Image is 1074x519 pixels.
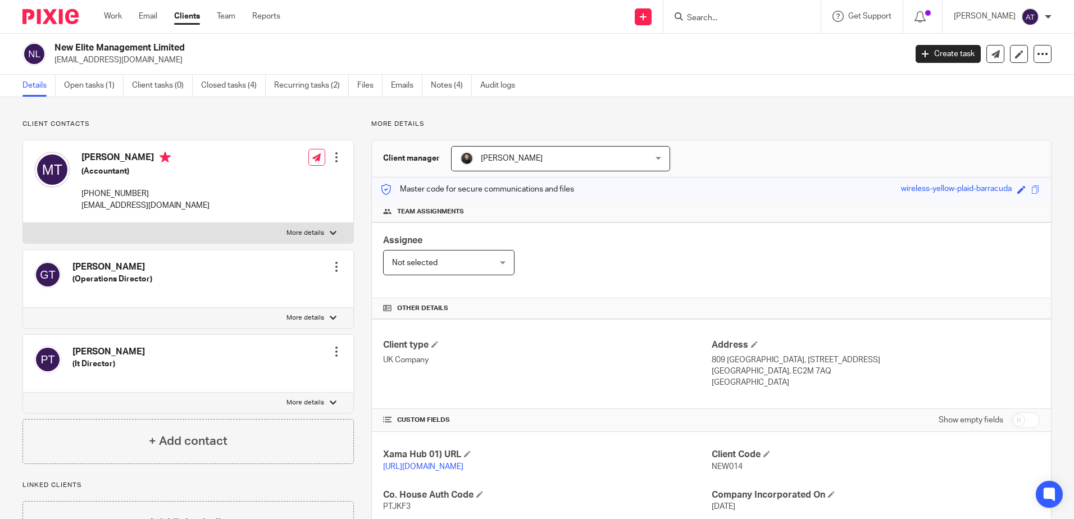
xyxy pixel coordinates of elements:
p: [GEOGRAPHIC_DATA], EC2M 7AQ [712,366,1040,377]
img: Pixie [22,9,79,24]
span: [DATE] [712,503,735,511]
p: More details [286,313,324,322]
div: wireless-yellow-plaid-barracuda [901,183,1012,196]
h4: Client type [383,339,711,351]
span: Team assignments [397,207,464,216]
a: Clients [174,11,200,22]
img: svg%3E [34,346,61,373]
img: My%20Photo.jpg [460,152,474,165]
a: Emails [391,75,422,97]
a: Notes (4) [431,75,472,97]
h4: CUSTOM FIELDS [383,416,711,425]
p: [EMAIL_ADDRESS][DOMAIN_NAME] [81,200,210,211]
p: More details [286,229,324,238]
h3: Client manager [383,153,440,164]
a: Closed tasks (4) [201,75,266,97]
a: Audit logs [480,75,524,97]
h5: (Accountant) [81,166,210,177]
h4: Co. House Auth Code [383,489,711,501]
span: Assignee [383,236,422,245]
span: Get Support [848,12,891,20]
a: Files [357,75,383,97]
p: Client contacts [22,120,354,129]
h4: Client Code [712,449,1040,461]
p: 809 [GEOGRAPHIC_DATA], [STREET_ADDRESS] [712,354,1040,366]
a: Create task [916,45,981,63]
span: PTJKF3 [383,503,411,511]
a: Details [22,75,56,97]
i: Primary [160,152,171,163]
p: Master code for secure communications and files [380,184,574,195]
a: Team [217,11,235,22]
span: [PERSON_NAME] [481,154,543,162]
h5: (It Director) [72,358,145,370]
p: Linked clients [22,481,354,490]
h4: Xama Hub 01) URL [383,449,711,461]
p: More details [371,120,1052,129]
label: Show empty fields [939,415,1003,426]
img: svg%3E [22,42,46,66]
h4: + Add contact [149,432,227,450]
h4: [PERSON_NAME] [72,261,152,273]
p: UK Company [383,354,711,366]
h4: Address [712,339,1040,351]
img: svg%3E [34,261,61,288]
p: [EMAIL_ADDRESS][DOMAIN_NAME] [54,54,899,66]
a: Email [139,11,157,22]
a: Reports [252,11,280,22]
input: Search [686,13,787,24]
h2: New Elite Management Limited [54,42,730,54]
span: Other details [397,304,448,313]
p: [PHONE_NUMBER] [81,188,210,199]
a: [URL][DOMAIN_NAME] [383,463,463,471]
p: More details [286,398,324,407]
a: Client tasks (0) [132,75,193,97]
h4: [PERSON_NAME] [81,152,210,166]
img: svg%3E [1021,8,1039,26]
span: NEW014 [712,463,743,471]
h4: [PERSON_NAME] [72,346,145,358]
span: Not selected [392,259,438,267]
a: Work [104,11,122,22]
p: [GEOGRAPHIC_DATA] [712,377,1040,388]
h5: (Operations Director) [72,274,152,285]
a: Open tasks (1) [64,75,124,97]
a: Recurring tasks (2) [274,75,349,97]
h4: Company Incorporated On [712,489,1040,501]
img: svg%3E [34,152,70,188]
p: [PERSON_NAME] [954,11,1016,22]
